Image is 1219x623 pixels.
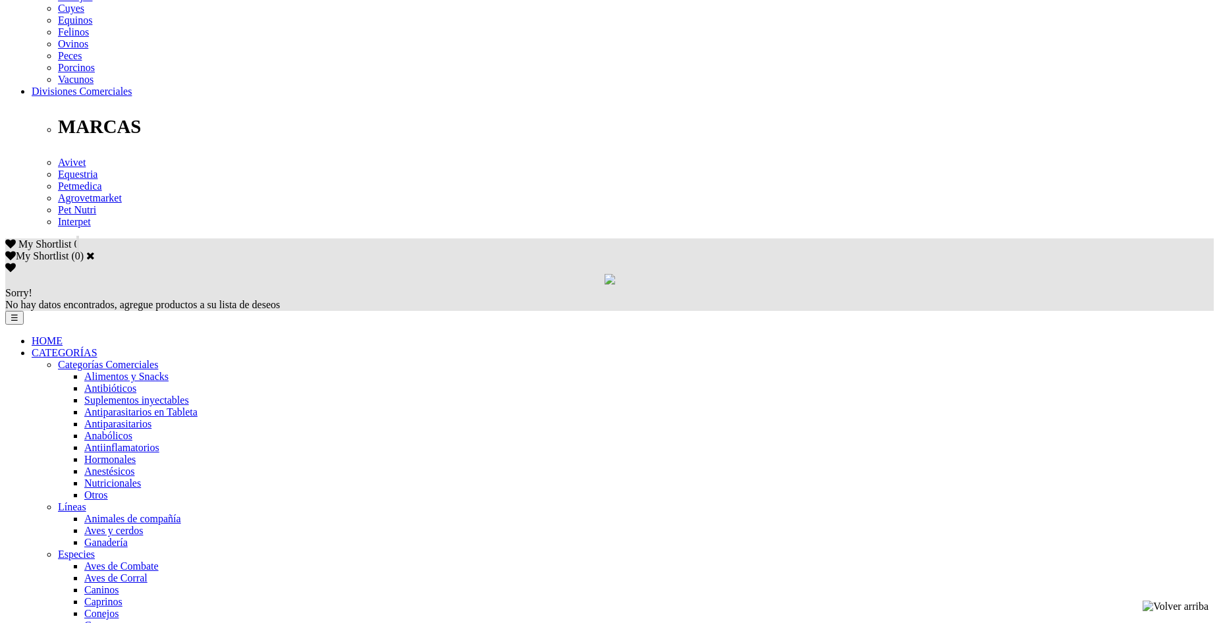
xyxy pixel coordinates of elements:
[32,335,63,346] a: HOME
[58,38,88,49] a: Ovinos
[58,74,94,85] a: Vacunos
[71,250,84,261] span: ( )
[75,250,80,261] label: 0
[58,157,86,168] a: Avivet
[84,454,136,465] a: Hormonales
[74,238,79,250] span: 0
[5,287,32,298] span: Sorry!
[58,359,158,370] a: Categorías Comerciales
[5,287,1214,311] div: No hay datos encontrados, agregue productos a su lista de deseos
[1143,601,1208,612] img: Volver arriba
[58,3,84,14] a: Cuyes
[5,250,68,261] label: My Shortlist
[18,238,71,250] span: My Shortlist
[58,180,102,192] a: Petmedica
[84,466,134,477] a: Anestésicos
[84,418,151,429] a: Antiparasitarios
[84,371,169,382] a: Alimentos y Snacks
[5,311,24,325] button: ☰
[58,204,96,215] a: Pet Nutri
[84,477,141,489] a: Nutricionales
[58,14,92,26] a: Equinos
[84,430,132,441] a: Anabólicos
[58,116,1214,138] p: MARCAS
[32,86,132,97] a: Divisiones Comerciales
[84,383,136,394] a: Antibióticos
[58,169,97,180] a: Equestria
[58,216,91,227] a: Interpet
[32,347,97,358] a: CATEGORÍAS
[58,192,122,203] a: Agrovetmarket
[86,250,95,261] a: Cerrar
[605,274,615,284] img: loading.gif
[58,62,95,73] a: Porcinos
[84,442,159,453] a: Antiinflamatorios
[58,50,82,61] a: Peces
[84,394,189,406] a: Suplementos inyectables
[58,26,89,38] a: Felinos
[7,480,227,616] iframe: Brevo live chat
[84,406,198,418] a: Antiparasitarios en Tableta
